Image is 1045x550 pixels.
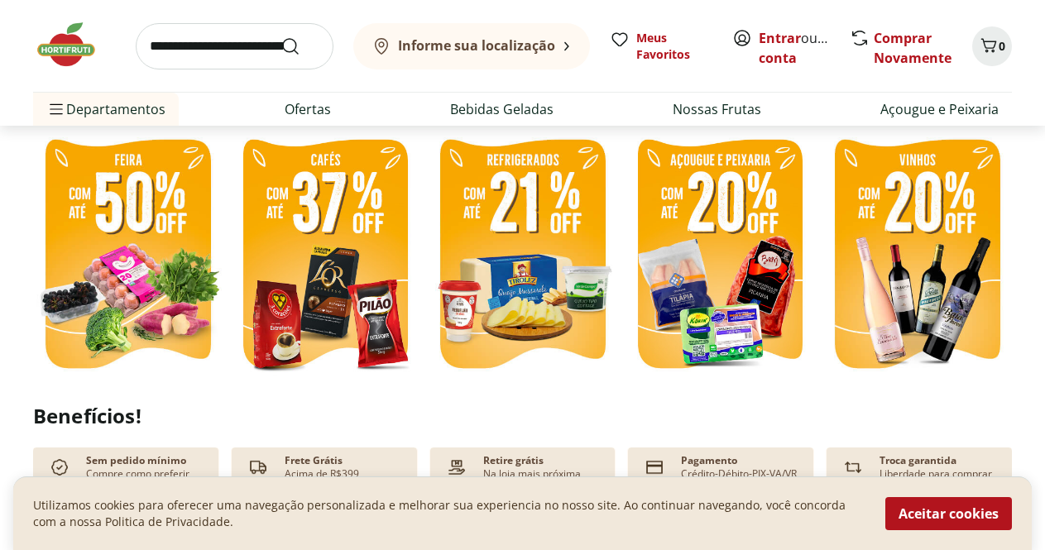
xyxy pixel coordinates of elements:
button: Aceitar cookies [885,497,1012,530]
p: Retire grátis [483,454,544,467]
img: vinhos [822,130,1012,382]
b: Informe sua localização [398,36,555,55]
a: Entrar [759,29,801,47]
p: Liberdade para comprar [880,467,992,481]
span: Meus Favoritos [636,30,712,63]
span: 0 [999,38,1005,54]
p: Troca garantida [880,454,956,467]
a: Bebidas Geladas [450,99,554,119]
span: Departamentos [46,89,165,129]
img: Devolução [840,454,866,481]
img: card [641,454,668,481]
img: Hortifruti [33,20,116,69]
img: truck [245,454,271,481]
p: Frete Grátis [285,454,343,467]
img: payment [443,454,470,481]
p: Compre como preferir [86,467,189,481]
h2: Benefícios! [33,404,1012,428]
a: Açougue e Peixaria [880,99,999,119]
img: feira [33,130,223,382]
button: Menu [46,89,66,129]
button: Carrinho [972,26,1012,66]
span: ou [759,28,832,68]
a: Meus Favoritos [610,30,712,63]
a: Ofertas [285,99,331,119]
a: Criar conta [759,29,850,67]
p: Na loja mais próxima [483,467,581,481]
input: search [136,23,333,69]
a: Nossas Frutas [673,99,761,119]
button: Informe sua localização [353,23,590,69]
p: Sem pedido mínimo [86,454,186,467]
p: Acima de R$399 [285,467,359,481]
img: refrigerados [428,130,617,382]
p: Crédito-Débito-PIX-VA/VR [681,467,797,481]
img: resfriados [626,130,815,382]
a: Comprar Novamente [874,29,952,67]
button: Submit Search [280,36,320,56]
p: Utilizamos cookies para oferecer uma navegação personalizada e melhorar sua experiencia no nosso ... [33,497,865,530]
img: café [231,130,420,382]
p: Pagamento [681,454,737,467]
img: check [46,454,73,481]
